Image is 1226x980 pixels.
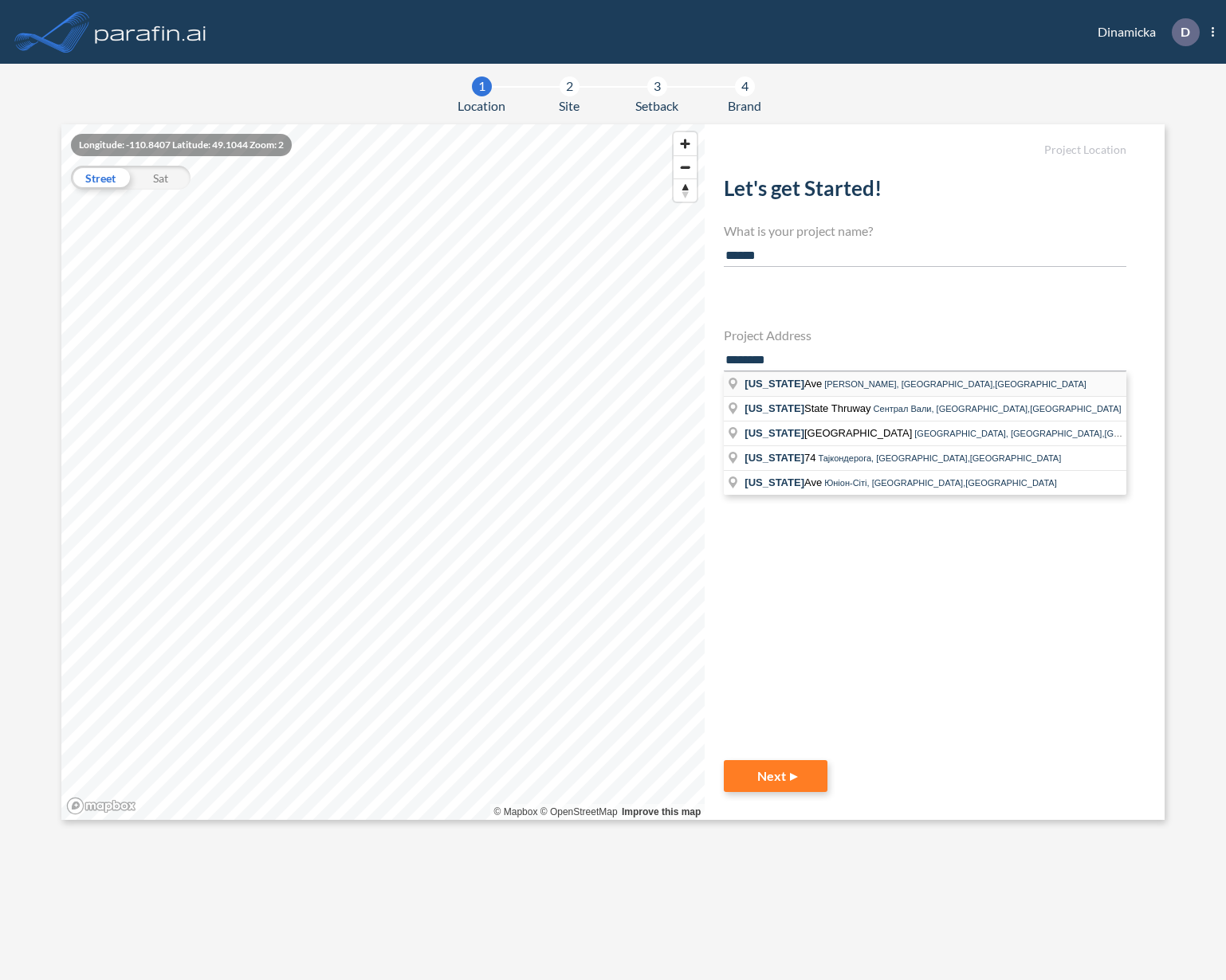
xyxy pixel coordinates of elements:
button: Reset bearing to north [674,178,697,202]
span: Ave [745,378,824,390]
span: Zoom out [674,156,697,178]
a: Improve this map [622,806,701,817]
span: [US_STATE] [745,452,804,464]
a: OpenStreetMap [540,806,618,817]
img: logo [92,16,210,48]
span: [PERSON_NAME], [GEOGRAPHIC_DATA],[GEOGRAPHIC_DATA] [824,379,1087,389]
h4: Project Address [724,327,1126,343]
span: [US_STATE] [745,378,804,390]
span: Тајкондерога, [GEOGRAPHIC_DATA],[GEOGRAPHIC_DATA] [818,453,1061,463]
div: 2 [560,76,580,96]
div: 1 [472,76,492,96]
h2: Let's get Started! [724,176,1126,207]
p: D [1181,25,1190,39]
canvas: Map [61,124,705,820]
button: Zoom out [674,155,697,178]
span: [US_STATE] [745,402,804,414]
span: Setback [635,96,678,116]
span: State Thruway [745,402,873,414]
div: 3 [647,76,667,96]
button: Next [724,760,827,792]
h4: What is your project name? [724,223,1126,238]
span: Brand [728,96,761,116]
span: Reset bearing to north [674,179,697,202]
a: Mapbox [494,806,538,817]
span: Location [458,96,505,116]
a: Mapbox homepage [66,797,136,815]
div: 4 [735,76,755,96]
span: Ave [745,476,824,488]
span: Site [559,96,580,116]
span: [GEOGRAPHIC_DATA], [GEOGRAPHIC_DATA],[GEOGRAPHIC_DATA] [914,429,1196,438]
span: [US_STATE] [745,476,804,488]
div: Street [71,166,131,190]
span: [GEOGRAPHIC_DATA] [745,427,914,439]
div: Dinamicka [1074,18,1214,46]
span: [US_STATE] [745,427,804,439]
h5: Project Location [724,143,1126,157]
div: Longitude: -110.8407 Latitude: 49.1044 Zoom: 2 [71,134,292,156]
span: Сентрал Вали, [GEOGRAPHIC_DATA],[GEOGRAPHIC_DATA] [874,404,1122,414]
span: 74 [745,452,818,464]
span: Юніон-Сіті, [GEOGRAPHIC_DATA],[GEOGRAPHIC_DATA] [824,478,1057,488]
div: Sat [131,166,191,190]
button: Zoom in [674,132,697,155]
